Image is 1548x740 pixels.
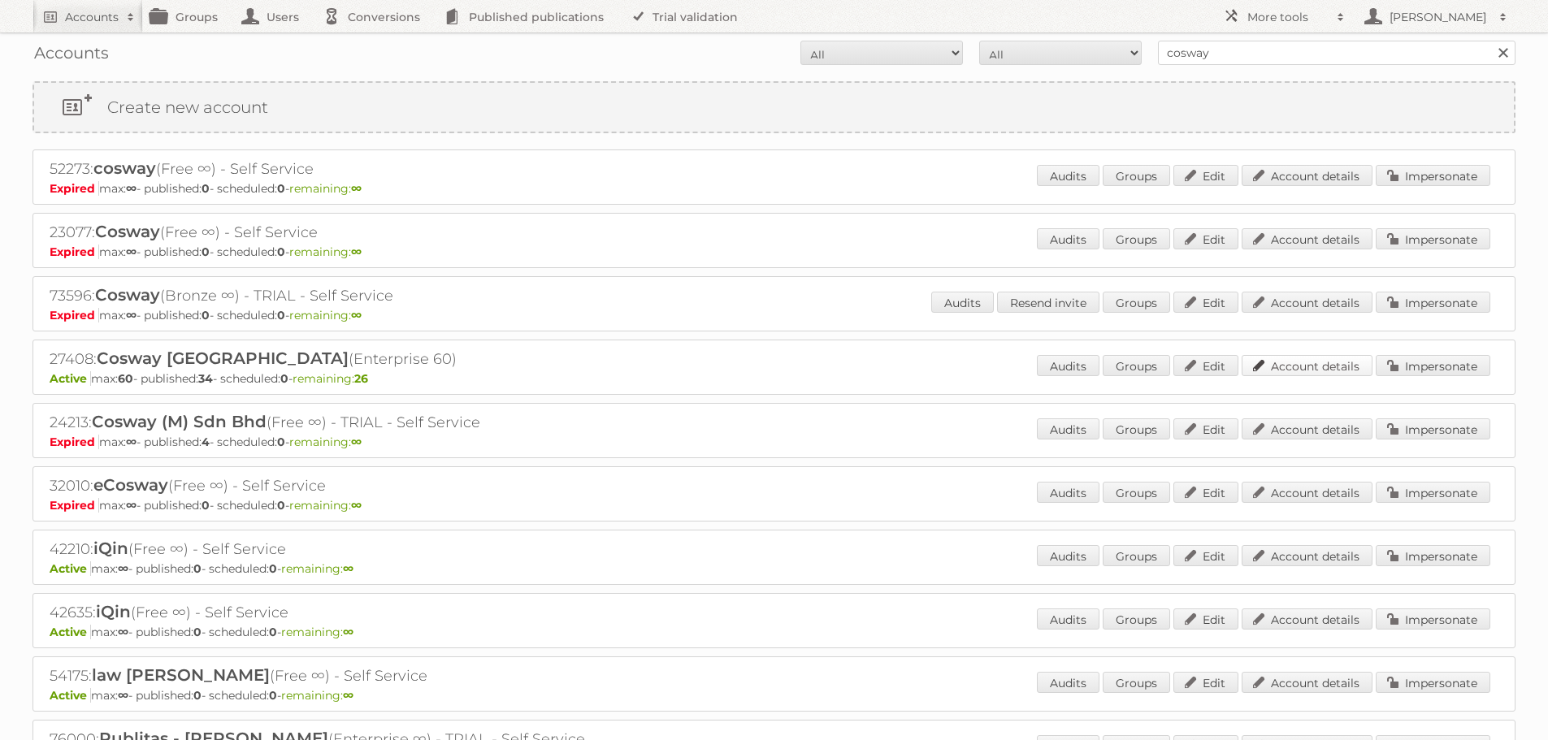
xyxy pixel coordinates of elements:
[1103,228,1170,249] a: Groups
[351,181,362,196] strong: ∞
[1242,608,1372,630] a: Account details
[1037,165,1099,186] a: Audits
[126,245,137,259] strong: ∞
[1173,228,1238,249] a: Edit
[50,348,618,370] h2: 27408: (Enterprise 60)
[1376,418,1490,439] a: Impersonate
[92,412,267,431] span: Cosway (M) Sdn Bhd
[1173,355,1238,376] a: Edit
[50,222,618,243] h2: 23077: (Free ∞) - Self Service
[281,561,353,576] span: remaining:
[202,308,210,322] strong: 0
[354,371,368,386] strong: 26
[1103,292,1170,313] a: Groups
[289,435,362,449] span: remaining:
[50,625,1498,639] p: max: - published: - scheduled: -
[50,665,618,686] h2: 54175: (Free ∞) - Self Service
[1103,672,1170,693] a: Groups
[1242,482,1372,503] a: Account details
[1103,355,1170,376] a: Groups
[50,181,99,196] span: Expired
[50,245,99,259] span: Expired
[281,688,353,703] span: remaining:
[289,308,362,322] span: remaining:
[1103,608,1170,630] a: Groups
[95,222,160,241] span: Cosway
[50,245,1498,259] p: max: - published: - scheduled: -
[96,602,131,621] span: iQin
[1173,165,1238,186] a: Edit
[1037,545,1099,566] a: Audits
[1376,228,1490,249] a: Impersonate
[93,539,128,558] span: iQin
[1173,292,1238,313] a: Edit
[126,181,137,196] strong: ∞
[1103,418,1170,439] a: Groups
[1376,672,1490,693] a: Impersonate
[351,308,362,322] strong: ∞
[277,498,285,513] strong: 0
[50,539,618,560] h2: 42210: (Free ∞) - Self Service
[126,498,137,513] strong: ∞
[118,688,128,703] strong: ∞
[269,688,277,703] strong: 0
[202,181,210,196] strong: 0
[202,435,210,449] strong: 4
[118,371,133,386] strong: 60
[126,435,137,449] strong: ∞
[198,371,213,386] strong: 34
[50,498,99,513] span: Expired
[193,625,202,639] strong: 0
[50,308,1498,322] p: max: - published: - scheduled: -
[50,435,99,449] span: Expired
[50,561,1498,576] p: max: - published: - scheduled: -
[50,158,618,180] h2: 52273: (Free ∞) - Self Service
[269,561,277,576] strong: 0
[351,435,362,449] strong: ∞
[93,158,156,178] span: cosway
[269,625,277,639] strong: 0
[50,625,91,639] span: Active
[1037,482,1099,503] a: Audits
[1173,482,1238,503] a: Edit
[202,245,210,259] strong: 0
[50,475,618,496] h2: 32010: (Free ∞) - Self Service
[1376,482,1490,503] a: Impersonate
[50,308,99,322] span: Expired
[1037,228,1099,249] a: Audits
[1037,418,1099,439] a: Audits
[1173,545,1238,566] a: Edit
[1376,165,1490,186] a: Impersonate
[1242,228,1372,249] a: Account details
[277,181,285,196] strong: 0
[1037,608,1099,630] a: Audits
[277,308,285,322] strong: 0
[289,245,362,259] span: remaining:
[1037,672,1099,693] a: Audits
[343,561,353,576] strong: ∞
[118,561,128,576] strong: ∞
[1376,545,1490,566] a: Impersonate
[126,308,137,322] strong: ∞
[1103,165,1170,186] a: Groups
[95,285,160,305] span: Cosway
[50,602,618,623] h2: 42635: (Free ∞) - Self Service
[1376,608,1490,630] a: Impersonate
[193,561,202,576] strong: 0
[1173,418,1238,439] a: Edit
[50,181,1498,196] p: max: - published: - scheduled: -
[1385,9,1491,25] h2: [PERSON_NAME]
[1247,9,1329,25] h2: More tools
[1103,545,1170,566] a: Groups
[97,348,349,368] span: Cosway [GEOGRAPHIC_DATA]
[343,688,353,703] strong: ∞
[50,371,91,386] span: Active
[193,688,202,703] strong: 0
[50,498,1498,513] p: max: - published: - scheduled: -
[931,292,994,313] a: Audits
[50,412,618,433] h2: 24213: (Free ∞) - TRIAL - Self Service
[50,688,91,703] span: Active
[50,688,1498,703] p: max: - published: - scheduled: -
[1242,418,1372,439] a: Account details
[1242,672,1372,693] a: Account details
